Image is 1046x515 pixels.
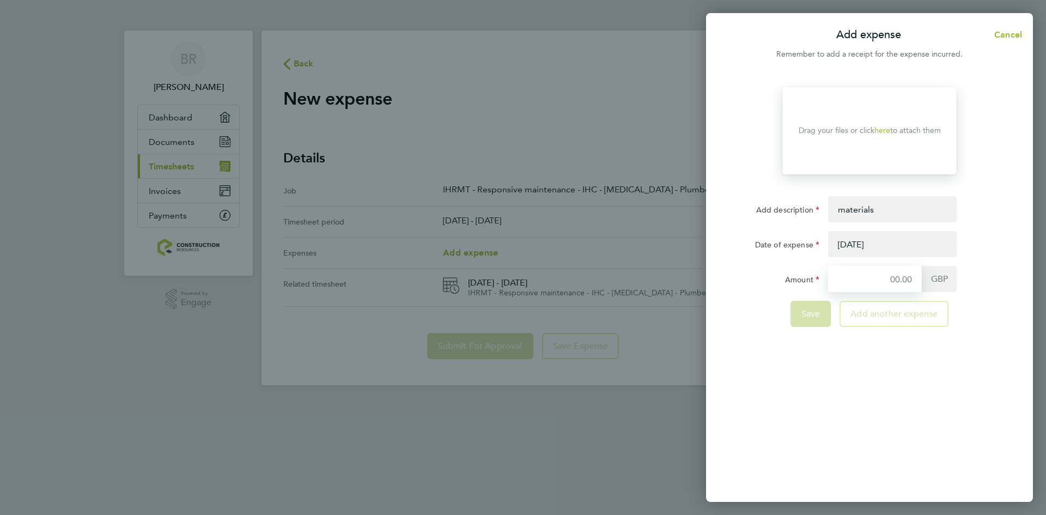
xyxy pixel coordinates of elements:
[755,240,819,253] label: Date of expense
[836,27,901,43] p: Add expense
[991,29,1022,40] span: Cancel
[785,275,819,288] label: Amount
[706,48,1033,61] div: Remember to add a receipt for the expense incurred.
[977,24,1033,46] button: Cancel
[874,126,890,135] a: here
[799,125,941,136] p: Drag your files or click to attach them
[828,266,922,292] input: 00.00
[828,196,957,222] input: E.g. Transport
[756,205,819,218] label: Add description
[922,266,957,292] span: GBP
